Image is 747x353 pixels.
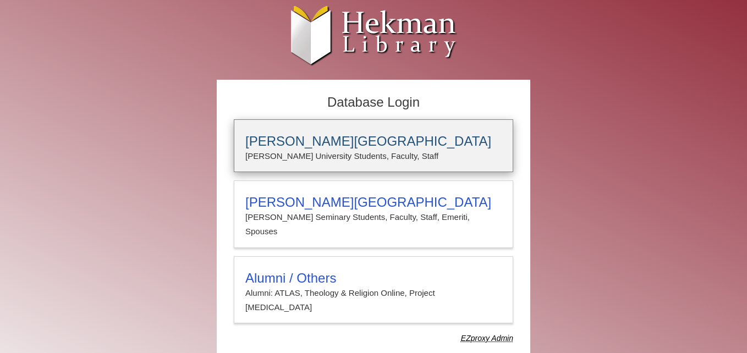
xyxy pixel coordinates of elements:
p: [PERSON_NAME] University Students, Faculty, Staff [245,149,502,163]
h3: [PERSON_NAME][GEOGRAPHIC_DATA] [245,195,502,210]
h3: Alumni / Others [245,271,502,286]
h3: [PERSON_NAME][GEOGRAPHIC_DATA] [245,134,502,149]
a: [PERSON_NAME][GEOGRAPHIC_DATA][PERSON_NAME] University Students, Faculty, Staff [234,119,513,172]
summary: Alumni / OthersAlumni: ATLAS, Theology & Religion Online, Project [MEDICAL_DATA] [245,271,502,315]
p: Alumni: ATLAS, Theology & Religion Online, Project [MEDICAL_DATA] [245,286,502,315]
dfn: Use Alumni login [461,334,513,343]
p: [PERSON_NAME] Seminary Students, Faculty, Staff, Emeriti, Spouses [245,210,502,239]
h2: Database Login [228,91,519,114]
a: [PERSON_NAME][GEOGRAPHIC_DATA][PERSON_NAME] Seminary Students, Faculty, Staff, Emeriti, Spouses [234,180,513,248]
